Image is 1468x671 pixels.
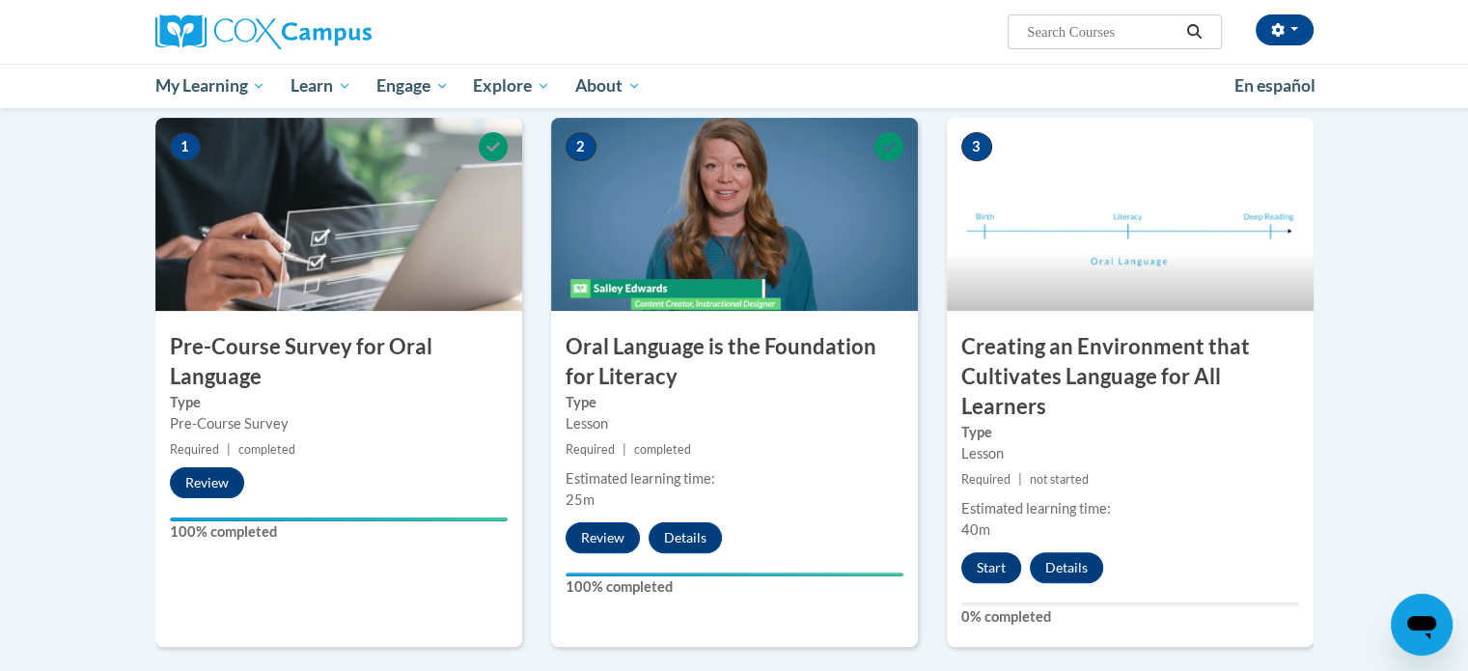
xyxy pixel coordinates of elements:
div: Lesson [961,443,1299,464]
span: | [623,442,626,457]
a: About [563,64,653,108]
span: 3 [961,132,992,161]
button: Review [170,467,244,498]
label: 100% completed [566,576,903,598]
span: Engage [376,74,449,98]
img: Course Image [947,118,1314,311]
a: My Learning [143,64,279,108]
span: Required [961,472,1011,487]
a: Explore [460,64,563,108]
div: Estimated learning time: [961,498,1299,519]
button: Details [649,522,722,553]
span: Required [566,442,615,457]
div: Pre-Course Survey [170,413,508,434]
span: not started [1030,472,1089,487]
span: | [227,442,231,457]
iframe: Button to launch messaging window [1391,594,1453,656]
span: Required [170,442,219,457]
span: About [575,74,641,98]
span: 2 [566,132,596,161]
span: 1 [170,132,201,161]
a: En español [1222,66,1328,106]
span: 40m [961,521,990,538]
label: 0% completed [961,606,1299,628]
label: Type [961,422,1299,443]
div: Your progress [170,517,508,521]
label: Type [170,392,508,413]
button: Search [1179,20,1208,43]
button: Start [961,552,1021,583]
span: | [1018,472,1022,487]
span: completed [634,442,691,457]
h3: Creating an Environment that Cultivates Language for All Learners [947,332,1314,421]
div: Lesson [566,413,903,434]
button: Details [1030,552,1103,583]
span: 25m [566,491,595,508]
img: Cox Campus [155,14,372,49]
span: Learn [291,74,351,98]
span: My Learning [154,74,265,98]
h3: Oral Language is the Foundation for Literacy [551,332,918,392]
label: Type [566,392,903,413]
a: Engage [364,64,461,108]
div: Your progress [566,573,903,576]
div: Main menu [126,64,1343,108]
a: Learn [278,64,364,108]
h3: Pre-Course Survey for Oral Language [155,332,522,392]
span: Explore [473,74,550,98]
a: Cox Campus [155,14,522,49]
div: Estimated learning time: [566,468,903,489]
span: completed [238,442,295,457]
span: En español [1234,75,1316,96]
button: Account Settings [1256,14,1314,45]
button: Review [566,522,640,553]
img: Course Image [155,118,522,311]
input: Search Courses [1025,20,1179,43]
label: 100% completed [170,521,508,543]
img: Course Image [551,118,918,311]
